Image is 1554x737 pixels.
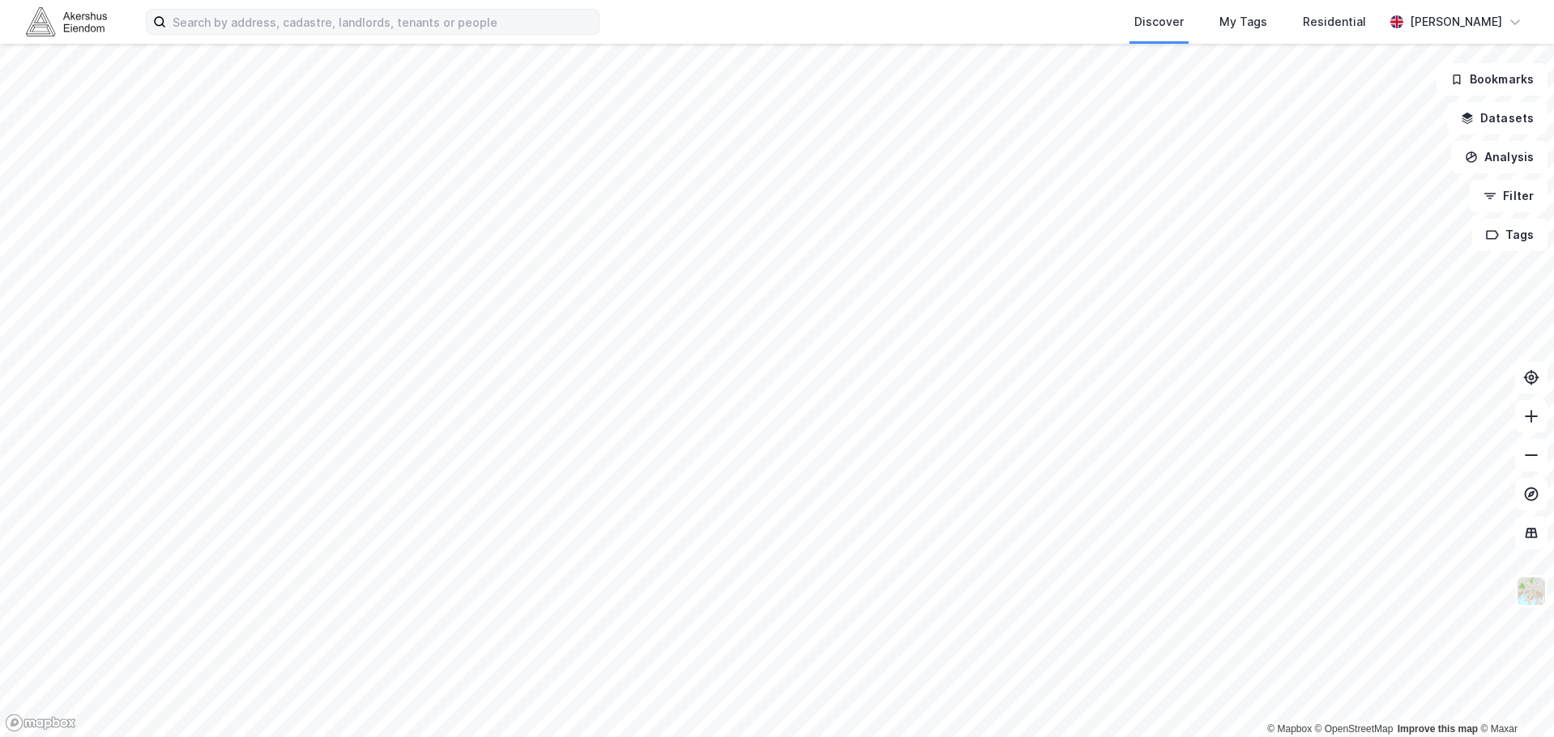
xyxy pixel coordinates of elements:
[1315,723,1394,735] a: OpenStreetMap
[1473,659,1554,737] iframe: Chat Widget
[1437,63,1548,96] button: Bookmarks
[1134,12,1184,32] div: Discover
[1410,12,1502,32] div: [PERSON_NAME]
[1470,180,1548,212] button: Filter
[1303,12,1366,32] div: Residential
[1472,219,1548,251] button: Tags
[1451,141,1548,173] button: Analysis
[1219,12,1267,32] div: My Tags
[1398,723,1478,735] a: Improve this map
[1516,576,1547,607] img: Z
[1267,723,1312,735] a: Mapbox
[166,10,599,34] input: Search by address, cadastre, landlords, tenants or people
[1447,102,1548,134] button: Datasets
[5,714,76,732] a: Mapbox homepage
[26,7,107,36] img: akershus-eiendom-logo.9091f326c980b4bce74ccdd9f866810c.svg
